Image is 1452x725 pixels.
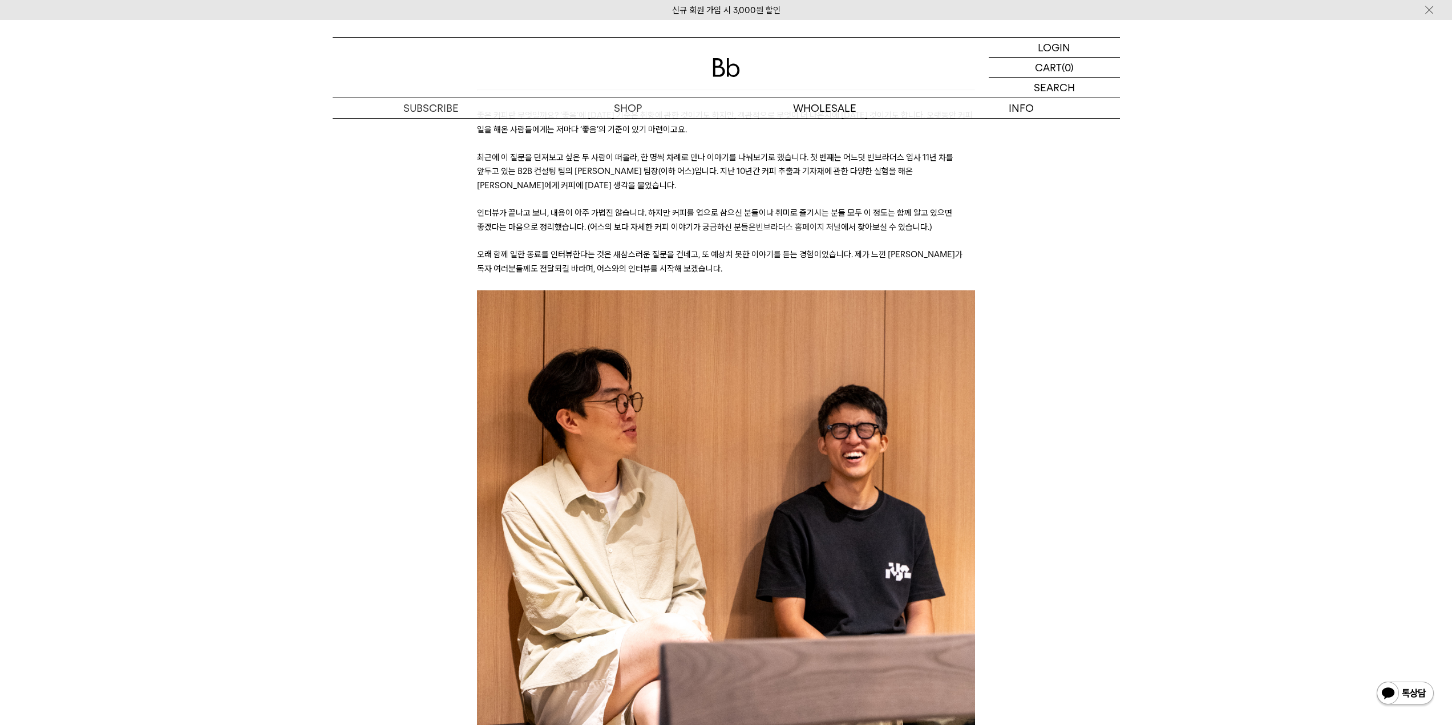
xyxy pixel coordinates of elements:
[713,58,740,77] img: 로고
[529,98,726,118] a: SHOP
[841,222,932,232] span: 에서 찾아보실 수 있습니다.)
[989,38,1120,58] a: LOGIN
[1038,38,1070,57] p: LOGIN
[477,110,973,134] span: 좋은 커피란 무엇일까요? ‘좋음’에 [DATE] 기준은 취향에 관한 것이기도 하지만, 객관적으로 무엇이 더 나은지에 [DATE] 것이기도 합니다. 오랫동안 커피 일을 해온 사...
[923,98,1120,118] p: INFO
[726,98,923,118] p: WHOLESALE
[333,98,529,118] a: SUBSCRIBE
[477,249,962,273] span: 오래 함께 일한 동료를 인터뷰한다는 것은 새삼스러운 질문을 건네고, 또 예상치 못한 이야기를 듣는 경험이었습니다. 제가 느낀 [PERSON_NAME]가 독자 여러분들께도 전달...
[756,222,841,232] a: 빈브라더스 홈페이지 저널
[989,58,1120,78] a: CART (0)
[1035,58,1062,77] p: CART
[1034,78,1075,98] p: SEARCH
[477,208,952,232] span: 인터뷰가 끝나고 보니, 내용이 아주 가볍진 않습니다. 하지만 커피를 업으로 삼으신 분들이나 취미로 즐기시는 분들 모두 이 정도는 함께 알고 있으면 좋겠다는 마음으로 정리했습니...
[672,5,780,15] a: 신규 회원 가입 시 3,000원 할인
[1062,58,1074,77] p: (0)
[1376,681,1435,708] img: 카카오톡 채널 1:1 채팅 버튼
[477,152,953,191] span: 최근에 이 질문을 던져보고 싶은 두 사람이 떠올라, 한 명씩 차례로 만나 이야기를 나눠보기로 했습니다. 첫 번째는 어느덧 빈브라더스 입사 11년 차를 앞두고 있는 B2B 컨설...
